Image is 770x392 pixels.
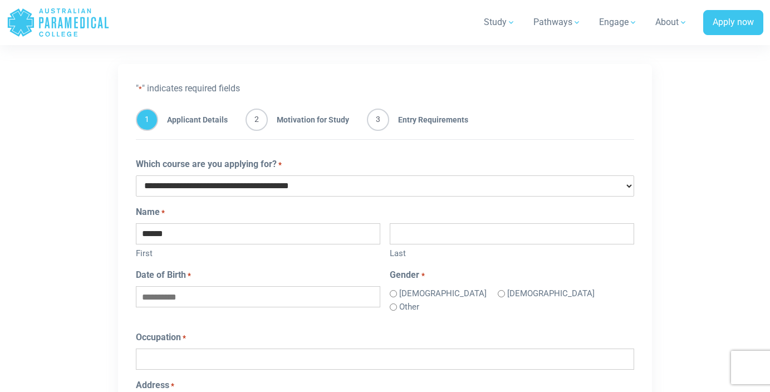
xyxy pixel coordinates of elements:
label: Occupation [136,331,186,344]
label: First [136,244,380,260]
a: Engage [592,7,644,38]
span: 3 [367,109,389,131]
span: 2 [246,109,268,131]
legend: Gender [390,268,634,282]
span: Entry Requirements [389,109,468,131]
span: 1 [136,109,158,131]
legend: Name [136,205,634,219]
label: [DEMOGRAPHIC_DATA] [507,287,595,300]
label: Date of Birth [136,268,191,282]
span: Motivation for Study [268,109,349,131]
label: Which course are you applying for? [136,158,282,171]
a: Study [477,7,522,38]
label: Last [390,244,634,260]
p: " " indicates required fields [136,82,634,95]
a: About [649,7,694,38]
legend: Address [136,379,634,392]
span: Applicant Details [158,109,228,131]
label: [DEMOGRAPHIC_DATA] [399,287,487,300]
label: Other [399,301,419,313]
a: Apply now [703,10,763,36]
a: Australian Paramedical College [7,4,110,41]
a: Pathways [527,7,588,38]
